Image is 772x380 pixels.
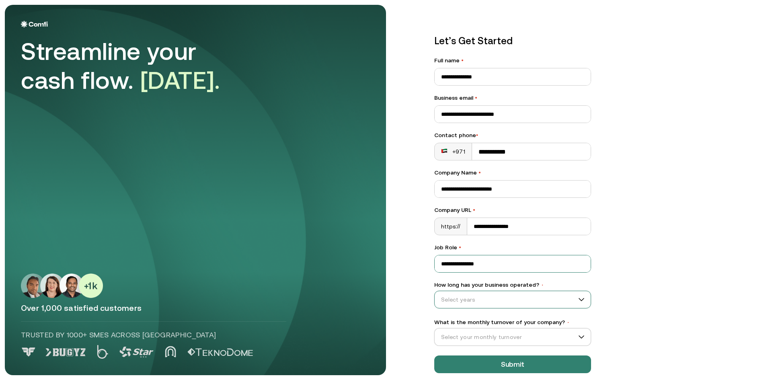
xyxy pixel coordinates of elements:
[434,34,591,48] p: Let’s Get Started
[165,346,176,357] img: Logo 4
[461,57,464,64] span: •
[21,303,370,313] p: Over 1,000 satisfied customers
[434,281,591,289] label: How long has your business operated?
[478,169,481,176] span: •
[140,66,220,94] span: [DATE].
[434,131,591,140] div: Contact phone
[21,330,286,340] p: Trusted by 1000+ SMEs across [GEOGRAPHIC_DATA]
[541,282,544,288] span: •
[459,244,461,251] span: •
[567,320,570,325] span: •
[21,347,36,357] img: Logo 0
[45,348,86,356] img: Logo 1
[187,348,253,356] img: Logo 5
[441,148,465,156] div: +971
[473,207,475,213] span: •
[434,56,591,65] label: Full name
[21,37,246,95] div: Streamline your cash flow.
[97,345,108,359] img: Logo 2
[119,347,154,357] img: Logo 3
[21,21,48,27] img: Logo
[434,168,591,177] label: Company Name
[434,243,591,252] label: Job Role
[434,206,591,214] label: Company URL
[434,94,591,102] label: Business email
[434,355,591,373] button: Submit
[476,132,478,138] span: •
[475,94,477,101] span: •
[435,218,467,235] div: https://
[434,318,591,327] label: What is the monthly turnover of your company?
